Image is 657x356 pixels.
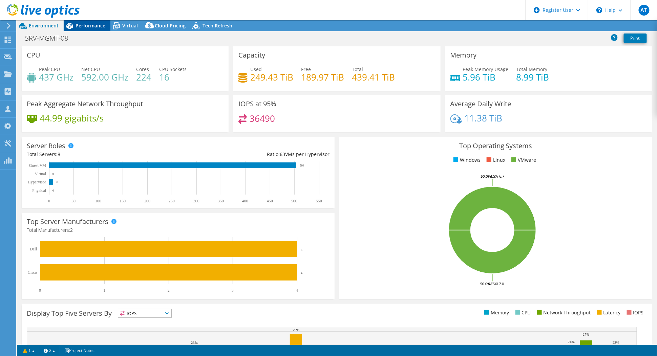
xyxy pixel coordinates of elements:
[293,328,299,332] text: 29%
[52,172,54,176] text: 0
[250,73,293,81] h4: 249.43 TiB
[29,22,59,29] span: Environment
[81,66,100,72] span: Net CPU
[481,174,491,179] tspan: 50.0%
[159,73,187,81] h4: 16
[39,288,41,293] text: 0
[193,199,199,203] text: 300
[596,7,602,13] svg: \n
[250,115,275,122] h4: 36490
[169,199,175,203] text: 250
[30,247,37,251] text: Dell
[71,199,76,203] text: 50
[18,346,39,355] a: 1
[155,22,186,29] span: Cloud Pricing
[300,164,304,167] text: 504
[27,51,40,59] h3: CPU
[144,199,150,203] text: 200
[450,100,511,108] h3: Average Daily Write
[238,100,276,108] h3: IOPS at 95%
[58,151,60,157] span: 8
[191,340,198,344] text: 23%
[136,66,149,72] span: Cores
[57,180,58,184] text: 8
[491,174,504,179] tspan: ESXi 6.7
[624,34,647,43] a: Print
[291,199,297,203] text: 500
[28,180,46,184] text: Hypervisor
[81,73,128,81] h4: 592.00 GHz
[514,309,531,316] li: CPU
[595,309,621,316] li: Latency
[32,188,46,193] text: Physical
[352,66,363,72] span: Total
[178,151,330,158] div: Ratio: VMs per Hypervisor
[463,73,509,81] h4: 5.96 TiB
[39,346,60,355] a: 2
[48,199,50,203] text: 0
[301,66,311,72] span: Free
[242,199,248,203] text: 400
[28,270,37,275] text: Cisco
[27,226,330,234] h4: Total Manufacturers:
[238,51,265,59] h3: Capacity
[583,332,590,336] text: 27%
[168,288,170,293] text: 2
[39,73,73,81] h4: 437 GHz
[516,73,549,81] h4: 8.99 TiB
[39,66,60,72] span: Peak CPU
[301,73,344,81] h4: 189.97 TiB
[218,199,224,203] text: 350
[267,199,273,203] text: 450
[29,163,46,168] text: Guest VM
[463,66,509,72] span: Peak Memory Usage
[232,288,234,293] text: 3
[639,5,650,16] span: AT
[159,66,187,72] span: CPU Sockets
[485,156,505,164] li: Linux
[296,288,298,293] text: 4
[316,199,322,203] text: 550
[491,281,504,286] tspan: ESXi 7.0
[203,22,232,29] span: Tech Refresh
[250,66,262,72] span: Used
[95,199,101,203] text: 100
[120,199,126,203] text: 150
[450,51,477,59] h3: Memory
[60,346,99,355] a: Project Notes
[136,73,151,81] h4: 224
[301,271,303,275] text: 4
[70,227,73,233] span: 2
[27,100,143,108] h3: Peak Aggregate Network Throughput
[27,142,65,150] h3: Server Roles
[516,66,548,72] span: Total Memory
[344,142,647,150] h3: Top Operating Systems
[480,281,491,286] tspan: 50.0%
[483,309,509,316] li: Memory
[452,156,481,164] li: Windows
[103,288,105,293] text: 1
[76,22,105,29] span: Performance
[352,73,395,81] h4: 439.41 TiB
[52,189,54,192] text: 0
[122,22,138,29] span: Virtual
[22,35,79,42] h1: SRV-MGMT-08
[613,340,619,344] text: 23%
[118,309,171,317] span: IOPS
[625,309,644,316] li: IOPS
[27,151,178,158] div: Total Servers:
[465,114,503,122] h4: 11.38 TiB
[535,309,591,316] li: Network Throughput
[27,218,108,225] h3: Top Server Manufacturers
[301,247,303,251] text: 4
[280,151,285,157] span: 63
[40,114,104,122] h4: 44.99 gigabits/s
[510,156,536,164] li: VMware
[568,340,575,344] text: 24%
[35,172,46,176] text: Virtual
